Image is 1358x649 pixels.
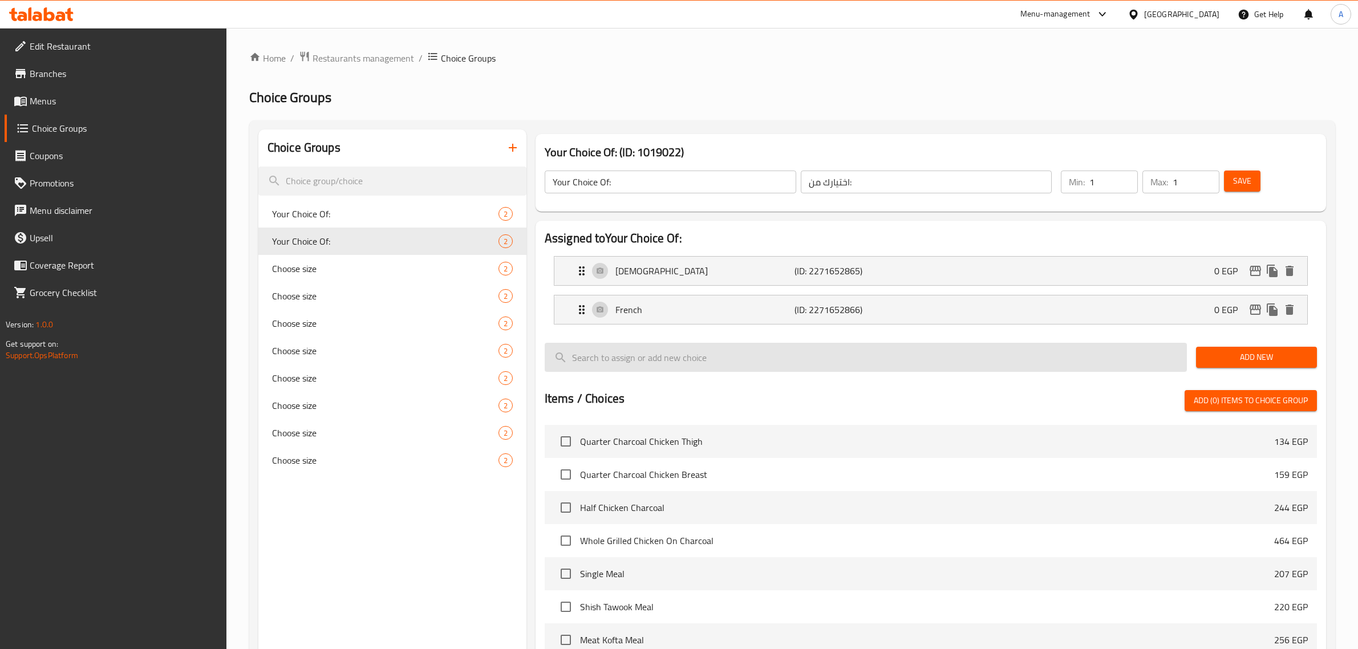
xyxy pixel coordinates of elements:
[580,435,1274,448] span: Quarter Charcoal Chicken Thigh
[272,262,498,275] span: Choose size
[272,207,498,221] span: Your Choice Of:
[545,290,1317,329] li: Expand
[1247,262,1264,279] button: edit
[1339,8,1343,21] span: A
[794,303,914,317] p: (ID: 2271652866)
[498,207,513,221] div: Choices
[545,390,625,407] h2: Items / Choices
[1274,501,1308,514] p: 244 EGP
[267,139,340,156] h2: Choice Groups
[32,121,218,135] span: Choice Groups
[1194,394,1308,408] span: Add (0) items to choice group
[1144,8,1219,21] div: [GEOGRAPHIC_DATA]
[272,317,498,330] span: Choose size
[272,289,498,303] span: Choose size
[30,204,218,217] span: Menu disclaimer
[258,392,526,419] div: Choose size2
[499,455,512,466] span: 2
[1185,390,1317,411] button: Add (0) items to choice group
[5,87,227,115] a: Menus
[272,426,498,440] span: Choose size
[1069,175,1085,189] p: Min:
[554,562,578,586] span: Select choice
[499,346,512,356] span: 2
[272,234,498,248] span: Your Choice Of:
[5,33,227,60] a: Edit Restaurant
[498,399,513,412] div: Choices
[545,252,1317,290] li: Expand
[498,453,513,467] div: Choices
[499,400,512,411] span: 2
[499,291,512,302] span: 2
[258,255,526,282] div: Choose size2
[258,419,526,447] div: Choose size2
[5,224,227,252] a: Upsell
[1214,303,1247,317] p: 0 EGP
[1274,600,1308,614] p: 220 EGP
[1214,264,1247,278] p: 0 EGP
[1281,301,1298,318] button: delete
[1264,301,1281,318] button: duplicate
[554,529,578,553] span: Select choice
[1247,301,1264,318] button: edit
[498,317,513,330] div: Choices
[499,263,512,274] span: 2
[299,51,414,66] a: Restaurants management
[580,468,1274,481] span: Quarter Charcoal Chicken Breast
[1274,567,1308,581] p: 207 EGP
[5,279,227,306] a: Grocery Checklist
[1205,350,1308,364] span: Add New
[30,149,218,163] span: Coupons
[6,336,58,351] span: Get support on:
[272,453,498,467] span: Choose size
[258,447,526,474] div: Choose size2
[272,371,498,385] span: Choose size
[554,295,1307,324] div: Expand
[6,348,78,363] a: Support.OpsPlatform
[580,633,1274,647] span: Meat Kofta Meal
[498,344,513,358] div: Choices
[249,51,286,65] a: Home
[5,60,227,87] a: Branches
[258,282,526,310] div: Choose size2
[615,303,794,317] p: French
[580,501,1274,514] span: Half Chicken Charcoal
[30,94,218,108] span: Menus
[6,317,34,332] span: Version:
[5,252,227,279] a: Coverage Report
[499,236,512,247] span: 2
[249,51,1335,66] nav: breadcrumb
[258,200,526,228] div: Your Choice Of:2
[580,567,1274,581] span: Single Meal
[258,228,526,255] div: Your Choice Of:2
[313,51,414,65] span: Restaurants management
[615,264,794,278] p: [DEMOGRAPHIC_DATA]
[5,115,227,142] a: Choice Groups
[794,264,914,278] p: (ID: 2271652865)
[272,399,498,412] span: Choose size
[258,167,526,196] input: search
[249,84,331,110] span: Choice Groups
[290,51,294,65] li: /
[5,197,227,224] a: Menu disclaimer
[1150,175,1168,189] p: Max:
[1281,262,1298,279] button: delete
[1020,7,1091,21] div: Menu-management
[258,310,526,337] div: Choose size2
[498,426,513,440] div: Choices
[30,258,218,272] span: Coverage Report
[5,169,227,197] a: Promotions
[498,289,513,303] div: Choices
[498,234,513,248] div: Choices
[580,600,1274,614] span: Shish Tawook Meal
[258,337,526,364] div: Choose size2
[554,429,578,453] span: Select choice
[419,51,423,65] li: /
[30,39,218,53] span: Edit Restaurant
[5,142,227,169] a: Coupons
[1224,171,1260,192] button: Save
[1233,174,1251,188] span: Save
[499,209,512,220] span: 2
[272,344,498,358] span: Choose size
[30,231,218,245] span: Upsell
